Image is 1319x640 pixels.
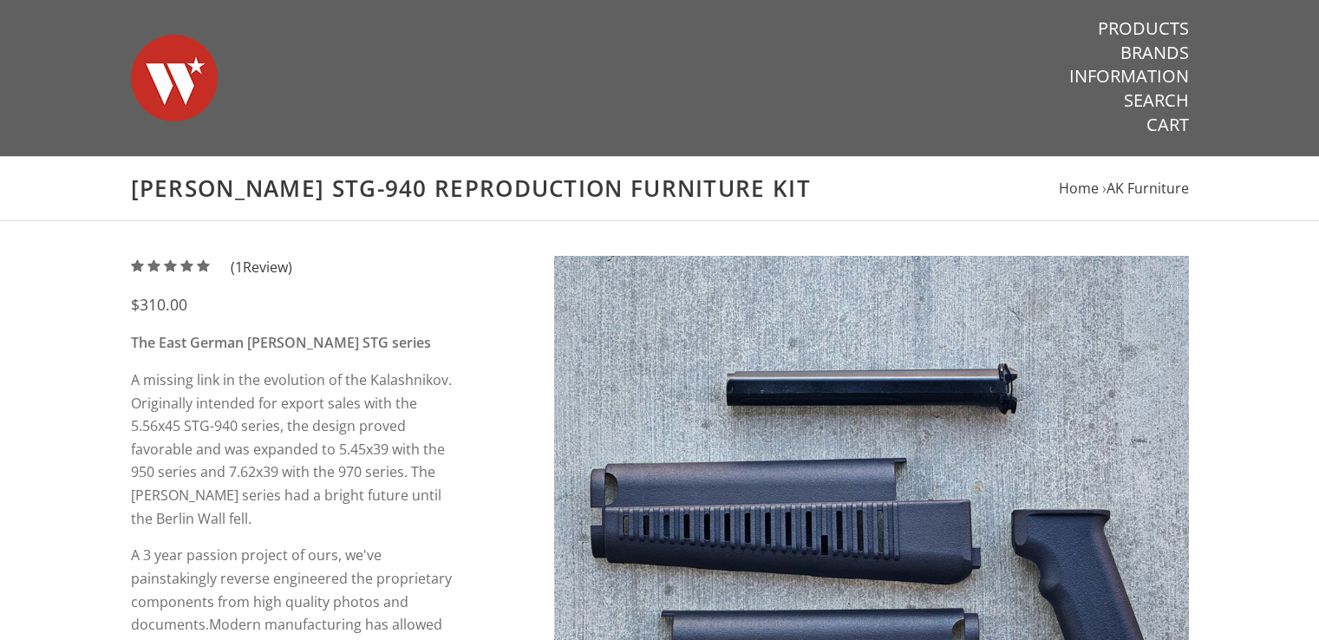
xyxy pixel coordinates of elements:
[131,333,431,352] strong: The East German [PERSON_NAME] STG series
[131,258,292,277] a: (1Review)
[131,174,1189,203] h1: [PERSON_NAME] STG-940 Reproduction Furniture Kit
[231,256,292,279] span: ( Review)
[1098,17,1189,40] a: Products
[235,258,243,277] span: 1
[1146,114,1189,136] a: Cart
[1120,42,1189,64] a: Brands
[131,17,218,139] img: Warsaw Wood Co.
[1069,65,1189,88] a: Information
[1102,177,1189,200] li: ›
[131,294,187,315] span: $310.00
[131,369,463,530] p: A missing link in the evolution of the Kalashnikov. Originally intended for export sales with the...
[1107,179,1189,198] a: AK Furniture
[1124,89,1189,112] a: Search
[1059,179,1099,198] a: Home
